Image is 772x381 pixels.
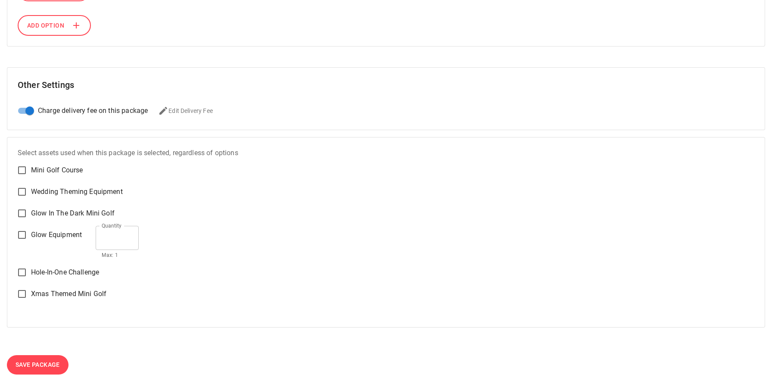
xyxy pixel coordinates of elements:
label: Select assets used when this package is selected, regardless of options [18,148,238,158]
span: Hole-In-One Challenge [31,267,99,278]
h6: Other Settings [18,78,754,92]
span: Save Package [16,359,60,370]
button: Save Package [7,355,68,375]
button: Add Option [18,15,91,36]
span: Glow In The Dark Mini Golf [31,208,115,219]
span: Add Option [27,20,64,31]
span: Glow Equipment [31,230,82,240]
button: Edit Delivery Fee [155,102,216,119]
span: Mini Golf Course [31,165,83,175]
label: Quantity [102,222,121,229]
p: Max: 1 [102,251,133,260]
span: Charge delivery fee on this package [38,106,148,116]
span: Xmas Themed Mini Golf [31,289,106,299]
p: Edit Delivery Fee [168,106,213,115]
span: Wedding Theming Equipment [31,187,123,197]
